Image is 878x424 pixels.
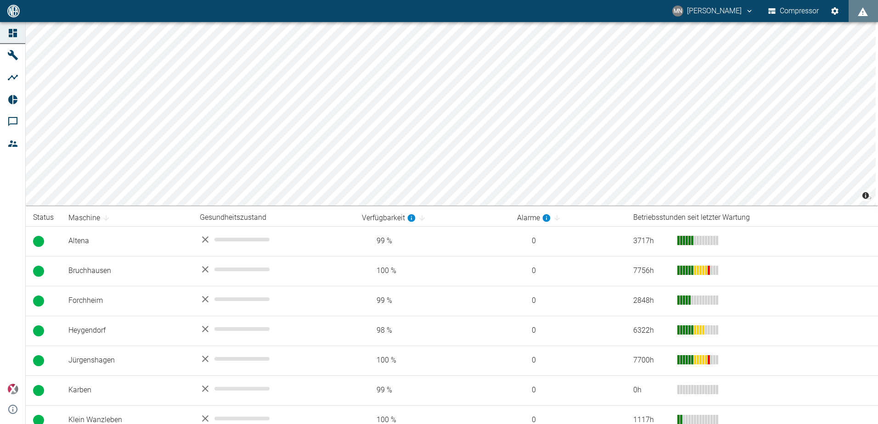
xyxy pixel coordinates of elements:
canvas: Map [26,22,876,206]
span: 0 [517,266,619,276]
span: 99 % [362,385,502,396]
div: 2848 h [633,296,670,306]
span: Betrieb [33,355,44,366]
span: 0 [517,355,619,366]
div: No data [200,294,347,305]
div: 0 h [633,385,670,396]
div: berechnet für die letzten 7 Tage [517,212,551,223]
div: 3717 h [633,236,670,246]
span: 0 [517,385,619,396]
span: 99 % [362,236,502,246]
span: Betrieb [33,385,44,396]
button: Einstellungen [827,3,843,19]
span: Betrieb [33,236,44,247]
td: Jürgenshagen [61,346,192,375]
span: Maschine [68,212,112,223]
div: MN [672,6,683,17]
div: No data [200,353,347,364]
img: Xplore Logo [7,384,18,395]
td: Forchheim [61,286,192,316]
div: 6322 h [633,325,670,336]
span: 0 [517,325,619,336]
span: 99 % [362,296,502,306]
div: No data [200,324,347,335]
th: Status [26,209,61,226]
img: logo [6,5,21,17]
span: 100 % [362,355,502,366]
button: neumann@arcanum-energy.de [671,3,755,19]
td: Bruchhausen [61,256,192,286]
td: Altena [61,226,192,256]
th: Gesundheitszustand [192,209,355,226]
span: 98 % [362,325,502,336]
div: 7700 h [633,355,670,366]
td: Heygendorf [61,316,192,346]
div: No data [200,234,347,245]
span: 0 [517,296,619,306]
span: 0 [517,236,619,246]
span: 100 % [362,266,502,276]
span: Betrieb [33,266,44,277]
div: No data [200,413,347,424]
span: Betrieb [33,296,44,307]
span: Betrieb [33,325,44,336]
div: 7756 h [633,266,670,276]
div: berechnet für die letzten 7 Tage [362,212,416,223]
div: No data [200,383,347,394]
th: Betriebsstunden seit letzter Wartung [626,209,878,226]
button: Compressor [766,3,821,19]
div: No data [200,264,347,275]
td: Karben [61,375,192,405]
